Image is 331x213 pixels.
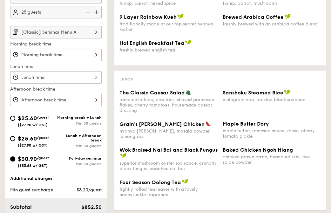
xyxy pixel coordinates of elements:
[186,89,191,95] img: icon-vegetarian.fe4039eb.svg
[223,1,321,6] div: turnip, carrot, mushrooms
[18,163,48,168] span: ($33.68 w/ GST)
[10,6,102,18] input: Number of guests
[284,14,291,19] img: icon-vegan.f8ff3823.svg
[18,123,48,127] span: ($27.90 w/ GST)
[81,204,102,210] span: $852.50
[56,115,102,120] div: Morning break + Lunch
[56,144,102,148] div: Min 30 guests
[10,71,102,84] input: Lunch time
[37,135,49,140] span: /guest
[10,175,102,182] div: Additional charges
[10,49,102,61] input: Morning break time
[92,6,102,18] img: icon-add.58712e84.svg
[56,162,102,166] div: Min 30 guests
[120,153,126,159] img: icon-vegan.f8ff3823.svg
[119,21,218,32] div: traditionally made at our top secret nyonya kichen
[223,14,284,20] span: Brewed Arabica Coffee
[119,40,184,46] span: Hot English Breakfast Tea
[56,156,102,161] div: Full-day seminar
[18,155,37,162] span: $30.90
[223,121,269,127] span: Maple Butter Dory
[56,134,102,142] div: Lunch + Afternoon break
[119,161,218,171] div: superior mushroom oyster soy sauce, crunchy black fungus, poached nai bai
[10,116,15,121] input: $25.60/guest($27.90 w/ GST)Morning break + LunchMin 30 guests
[37,115,49,120] span: /guest
[10,136,15,141] input: $25.60/guest($27.90 w/ GST)Lunch + Afternoon breakMin 30 guests
[10,187,53,193] span: Min guest surcharge
[37,156,49,160] span: /guest
[73,187,102,193] span: +$3.20/guest
[10,41,102,47] label: Morning break time
[18,135,37,142] span: $25.60
[223,154,321,165] div: chicken prawn paste, beancurd skin, five-spice powder
[18,115,37,122] span: $25.60
[119,147,218,153] span: Wok Braised Nai Bai and Black Fungus
[284,89,290,95] img: icon-vegan.f8ff3823.svg
[185,40,191,45] img: icon-vegan.f8ff3823.svg
[91,26,102,38] img: icon-chevron-right.3c0dfbd6.svg
[182,179,188,185] img: icon-vegan.f8ff3823.svg
[119,128,218,139] div: nyonya [PERSON_NAME], masala powder, lemongrass
[119,47,218,53] div: freshly brewed english tea
[119,77,133,81] span: Lunch
[119,187,218,197] div: tightly rolled tea leaves with a lovely honeysuckle fragrance
[10,156,15,161] input: $30.90/guest($33.68 w/ GST)Full-day seminarMin 30 guests
[119,121,205,127] span: Grain's [PERSON_NAME] Chicken
[56,121,102,126] div: Min 30 guests
[119,179,181,185] span: Four Season Oolong Tea
[223,147,293,153] span: Baked Chicken Ngoh Hiang
[10,86,102,93] label: Afternoon break time
[223,90,283,96] span: Sanshoku Steamed Rice
[18,143,48,148] span: ($27.90 w/ GST)
[10,94,102,106] input: Afternoon break time
[119,14,177,20] span: 9 Layer Rainbow Kueh
[119,97,218,113] div: romaine lettuce, croutons, shaved parmesan flakes, cherry tomatoes, housemade caesar dressing
[119,90,185,96] span: The Classic Caesar Salad
[205,121,211,127] img: icon-spicy.37a8142b.svg
[10,204,32,210] span: Subtotal
[119,1,218,6] div: turnip, carrot, mixed spice
[223,21,321,27] div: freshly brewed with an arabica coffee blend
[177,14,184,19] img: icon-vegan.f8ff3823.svg
[223,97,321,102] div: multigrain rice, roasted black soybean
[10,64,102,70] label: Lunch time
[223,128,321,139] div: maple butter, romesco sauce, raisin, cherry tomato pickle
[83,6,92,18] img: icon-reduce.1d2dbef1.svg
